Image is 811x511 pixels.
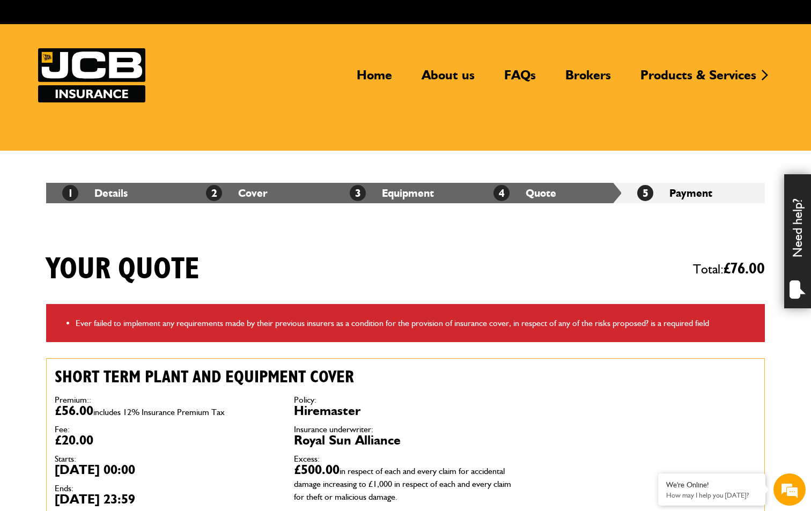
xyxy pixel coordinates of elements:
dd: £56.00 [55,404,278,417]
span: 76.00 [731,261,765,277]
a: 1Details [62,187,128,199]
dt: Fee: [55,425,278,434]
div: Need help? [784,174,811,308]
dd: [DATE] 23:59 [55,493,278,506]
h1: Your quote [46,251,200,287]
dt: Excess: [294,455,517,463]
dd: [DATE] 00:00 [55,463,278,476]
span: 3 [350,185,366,201]
dd: £20.00 [55,434,278,447]
li: Payment [621,183,765,203]
span: 2 [206,185,222,201]
div: We're Online! [666,480,757,490]
dd: Royal Sun Alliance [294,434,517,447]
a: FAQs [496,67,544,92]
span: includes 12% Insurance Premium Tax [93,407,225,417]
span: £ [724,261,765,277]
a: Home [349,67,400,92]
a: Products & Services [632,67,764,92]
span: Total: [693,257,765,282]
li: Ever failed to implement any requirements made by their previous insurers as a condition for the ... [76,316,757,330]
a: About us [414,67,483,92]
span: in respect of each and every claim for accidental damage increasing to £1,000 in respect of each ... [294,466,511,502]
li: Quote [477,183,621,203]
span: 4 [493,185,510,201]
a: Brokers [557,67,619,92]
h2: Short term plant and equipment cover [55,367,517,387]
dt: Premium:: [55,396,278,404]
dd: £500.00 [294,463,517,502]
dt: Starts: [55,455,278,463]
dt: Policy: [294,396,517,404]
dt: Ends: [55,484,278,493]
span: 5 [637,185,653,201]
dt: Insurance underwriter: [294,425,517,434]
span: 1 [62,185,78,201]
a: JCB Insurance Services [38,48,145,102]
dd: Hiremaster [294,404,517,417]
p: How may I help you today? [666,491,757,499]
a: 3Equipment [350,187,434,199]
img: JCB Insurance Services logo [38,48,145,102]
a: 2Cover [206,187,268,199]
